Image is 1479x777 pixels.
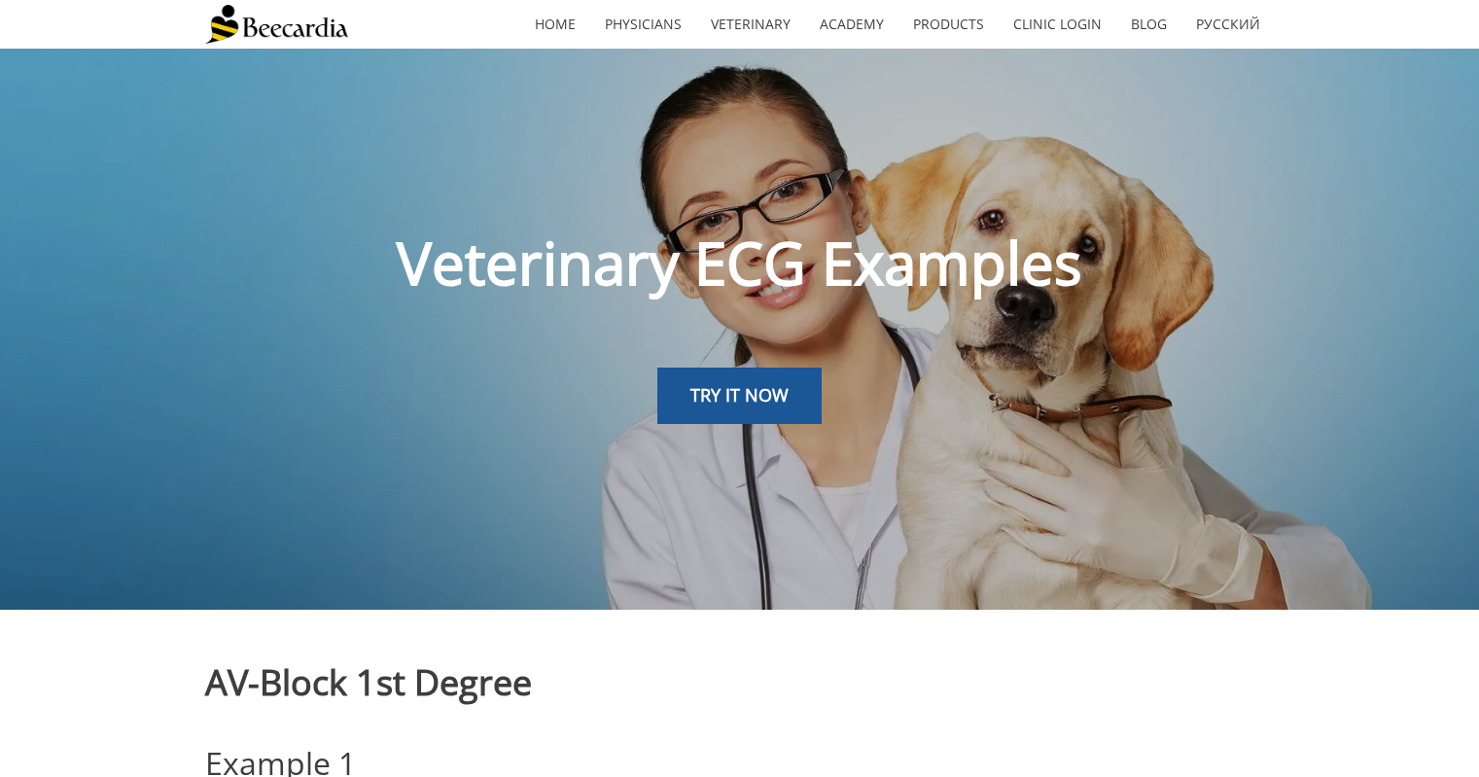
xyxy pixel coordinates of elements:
[696,2,805,47] a: Veterinary
[205,658,532,706] span: AV-Block 1st Degree
[657,368,822,424] a: TRY IT NOW
[999,2,1116,47] a: Clinic Login
[1116,2,1181,47] a: Blog
[590,2,696,47] a: Physicians
[1181,2,1275,47] a: Русский
[898,2,999,47] a: Products
[520,2,590,47] a: home
[397,223,1082,302] span: Veterinary ECG Examples
[205,5,348,44] img: Beecardia
[690,383,789,406] span: TRY IT NOW
[805,2,898,47] a: Academy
